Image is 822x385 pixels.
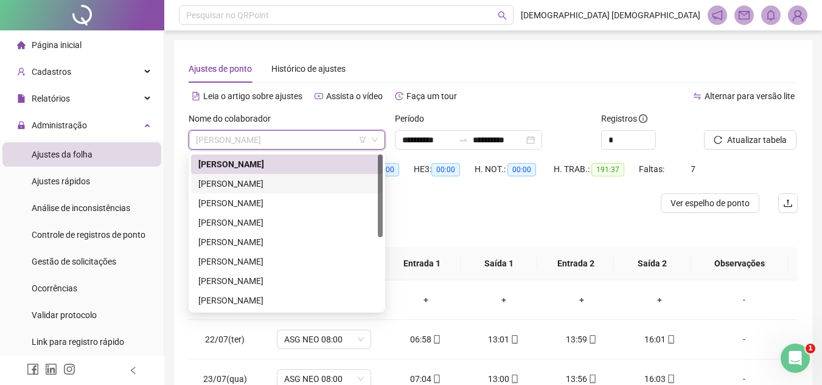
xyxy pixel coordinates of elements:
[203,91,302,101] span: Leia o artigo sobre ajustes
[198,255,375,268] div: [PERSON_NAME]
[19,215,190,251] div: Agradecemos pelas respostas, seu feedback é muito importante para nós 💜
[198,294,375,307] div: [PERSON_NAME]
[714,136,722,144] span: reload
[19,150,190,209] div: Sem problemas! Seguimos a sua disposição, caso precise de qualquer ajuda, é só nos chamar aqui no...
[552,293,611,307] div: +
[197,86,234,113] div: Não
[789,6,807,24] img: 89939
[191,271,383,291] div: EVERALDO RODRIGUES TRINDADE
[10,142,234,285] div: Ana diz…
[406,91,457,101] span: Faça um tour
[739,10,750,21] span: mail
[475,162,554,176] div: H. NOT.:
[198,196,375,210] div: [PERSON_NAME]
[371,136,378,144] span: down
[701,257,779,270] span: Observações
[19,261,74,268] div: Ana • Há 1min
[192,92,200,100] span: file-text
[205,335,245,344] span: 22/07(ter)
[537,247,614,280] th: Entrada 2
[414,162,475,176] div: HE 3:
[509,335,519,344] span: mobile
[214,5,235,27] div: Fechar
[704,130,796,150] button: Atualizar tabela
[587,335,597,344] span: mobile
[191,174,383,193] div: ALEX RIBEIRO DOS SANTOS
[630,333,689,346] div: 16:01
[189,112,279,125] label: Nome do colaborador
[32,150,92,159] span: Ajustes da folha
[498,11,507,20] span: search
[10,8,200,76] div: Ficamos felizes que esteja gostando da sua experiência com a QRPoint😊.Gostaria de nos dar um feed...
[35,7,54,26] img: Profile image for Ana
[45,363,57,375] span: linkedin
[271,64,346,74] span: Histórico de ajustes
[765,10,776,21] span: bell
[781,344,810,373] iframe: Intercom live chat
[63,363,75,375] span: instagram
[315,92,323,100] span: youtube
[783,198,793,208] span: upload
[691,164,695,174] span: 7
[19,45,190,69] div: Gostaria de nos dar um feedback mais detalhado ou sugerir alguma melhoria?
[431,163,460,176] span: 00:00
[191,291,383,310] div: GABRIEL MESAQUE LIMA LOPES
[10,8,234,86] div: Ana diz…
[397,333,455,346] div: 06:58
[475,293,533,307] div: +
[284,330,364,349] span: ASG NEO 08:00
[198,216,375,229] div: [PERSON_NAME]
[591,163,624,176] span: 191:37
[691,247,789,280] th: Observações
[32,120,87,130] span: Administração
[397,293,455,307] div: +
[189,64,252,74] span: Ajustes de ponto
[32,230,145,240] span: Controle de registros de ponto
[32,283,77,293] span: Ocorrências
[203,374,247,384] span: 23/07(qua)
[32,40,82,50] span: Página inicial
[32,337,124,347] span: Link para registro rápido
[10,142,200,258] div: Sem problemas!Seguimos a sua disposição, caso precise de qualquer ajuda, é só nos chamar aqui no ...
[614,247,691,280] th: Saída 2
[521,9,700,22] span: [DEMOGRAPHIC_DATA] [DEMOGRAPHIC_DATA]
[705,91,795,101] span: Alternar para versão lite
[32,257,116,266] span: Gestão de solicitações
[17,94,26,103] span: file
[727,133,787,147] span: Atualizar tabela
[507,163,536,176] span: 00:00
[601,112,647,125] span: Registros
[587,375,597,383] span: mobile
[32,310,97,320] span: Validar protocolo
[458,135,468,145] span: to
[10,86,234,122] div: MESSIAS diz…
[129,366,138,375] span: left
[27,363,39,375] span: facebook
[17,41,26,49] span: home
[32,176,90,186] span: Ajustes rápidos
[509,375,519,383] span: mobile
[10,132,234,133] div: New messages divider
[712,10,723,21] span: notification
[207,93,224,105] div: Não
[475,333,533,346] div: 13:01
[666,335,675,344] span: mobile
[8,5,31,28] button: go back
[431,335,441,344] span: mobile
[384,247,461,280] th: Entrada 1
[17,68,26,76] span: user-add
[458,135,468,145] span: swap-right
[191,252,383,271] div: DANILA LIMA RAMOS
[708,293,780,307] div: -
[196,131,378,149] span: ALEXANDRE ALMEIDA SANTOS
[661,193,759,213] button: Ver espelho de ponto
[59,12,77,21] h1: Ana
[670,196,750,210] span: Ver espelho de ponto
[191,193,383,213] div: ANDERSON SILVA SANTOS
[639,114,647,123] span: info-circle
[198,274,375,288] div: [PERSON_NAME]
[198,177,375,190] div: [PERSON_NAME]
[431,375,441,383] span: mobile
[190,5,214,28] button: Início
[198,158,375,171] div: [PERSON_NAME]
